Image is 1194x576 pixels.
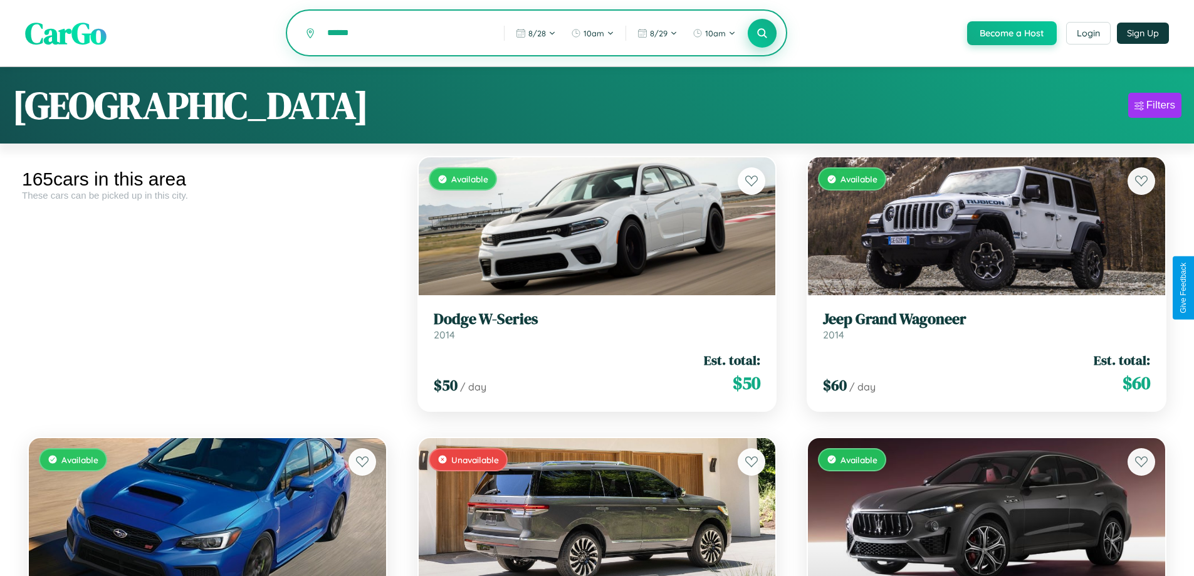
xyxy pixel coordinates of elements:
div: Filters [1146,99,1175,112]
button: 10am [565,23,621,43]
span: $ 50 [434,375,458,395]
span: 8 / 29 [650,28,668,38]
button: Filters [1128,93,1181,118]
span: Available [451,174,488,184]
span: Unavailable [451,454,499,465]
button: Sign Up [1117,23,1169,44]
h3: Dodge W-Series [434,310,761,328]
h3: Jeep Grand Wagoneer [823,310,1150,328]
button: 8/29 [631,23,684,43]
span: 2014 [434,328,455,341]
span: / day [460,380,486,393]
span: $ 60 [1123,370,1150,395]
span: Est. total: [704,351,760,369]
a: Jeep Grand Wagoneer2014 [823,310,1150,341]
button: 10am [686,23,742,43]
span: Available [61,454,98,465]
span: Available [841,174,877,184]
span: / day [849,380,876,393]
div: Give Feedback [1179,263,1188,313]
button: Login [1066,22,1111,45]
button: 8/28 [510,23,562,43]
div: These cars can be picked up in this city. [22,190,393,201]
span: $ 50 [733,370,760,395]
div: 165 cars in this area [22,169,393,190]
h1: [GEOGRAPHIC_DATA] [13,80,369,131]
span: CarGo [25,13,107,54]
button: Become a Host [967,21,1057,45]
span: 2014 [823,328,844,341]
a: Dodge W-Series2014 [434,310,761,341]
span: Available [841,454,877,465]
span: $ 60 [823,375,847,395]
span: 10am [584,28,604,38]
span: 8 / 28 [528,28,546,38]
span: Est. total: [1094,351,1150,369]
span: 10am [705,28,726,38]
